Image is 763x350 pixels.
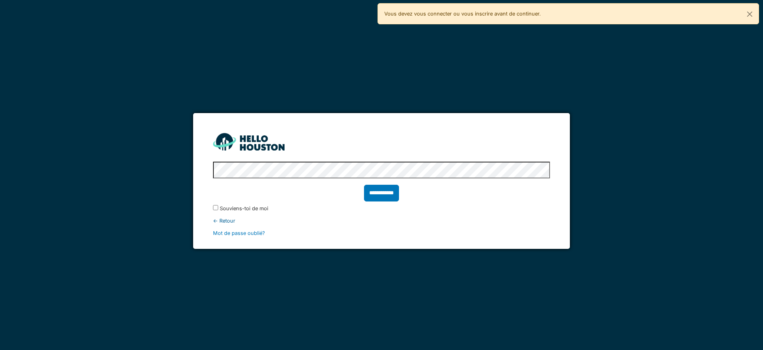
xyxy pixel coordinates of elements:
a: Mot de passe oublié? [213,230,265,236]
font: ← Retour [213,218,235,224]
font: Souviens-toi de moi [220,205,268,211]
img: HH_line-BYnF2_Hg.png [213,133,285,150]
font: Vous devez vous connecter ou vous inscrire avant de continuer. [384,11,541,17]
button: Fermer [741,4,759,25]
